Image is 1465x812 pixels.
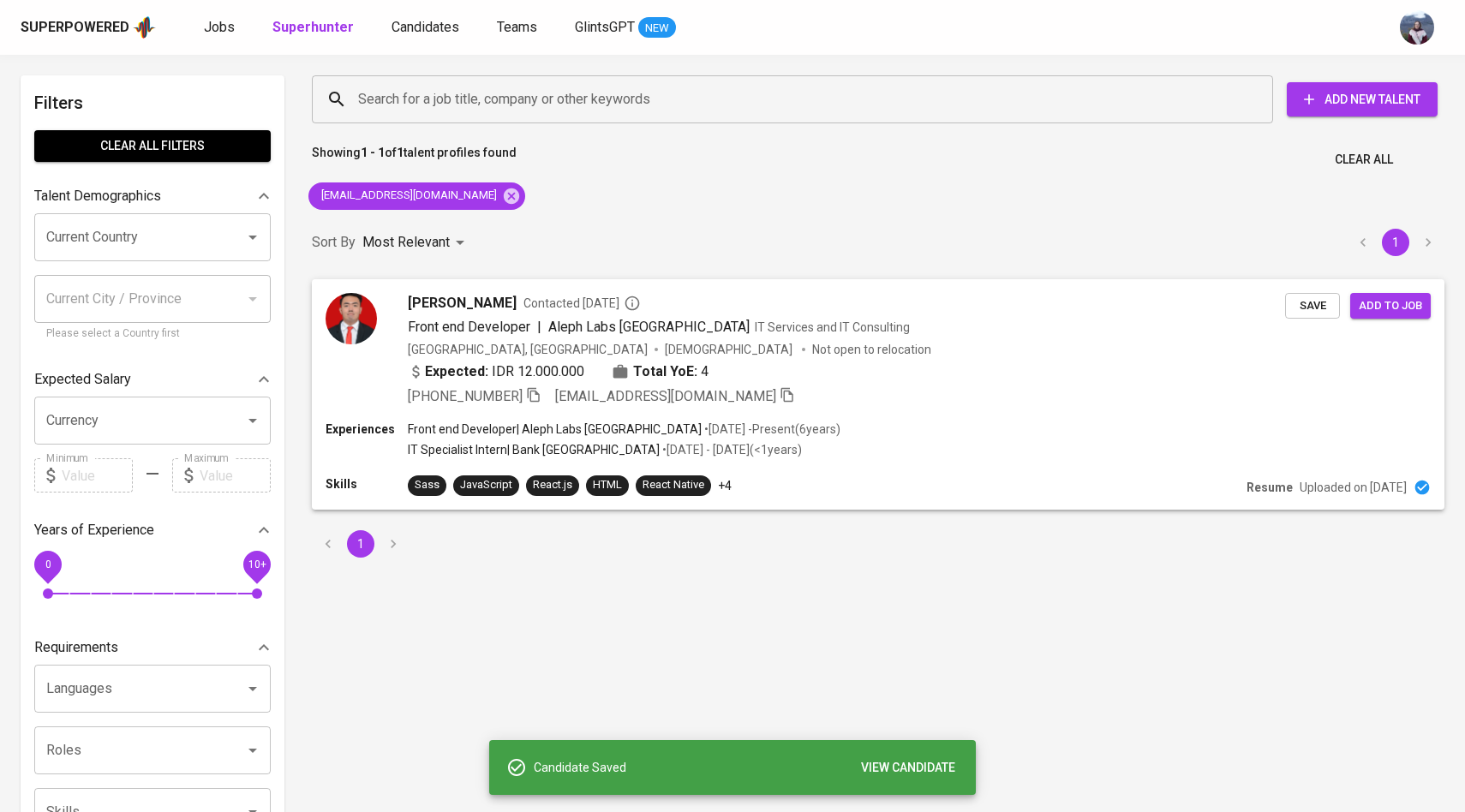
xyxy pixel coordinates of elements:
[272,19,354,35] b: Superhunter
[1247,479,1293,496] p: Resume
[537,317,541,337] span: |
[533,477,572,493] div: React.js
[392,19,459,35] span: Candidates
[534,752,962,784] div: Candidate Saved
[633,361,697,382] b: Total YoE:
[701,361,709,382] span: 4
[362,227,470,259] div: Most Relevant
[861,757,955,779] span: VIEW CANDIDATE
[575,19,635,35] span: GlintsGPT
[34,186,161,206] p: Talent Demographics
[34,179,271,213] div: Talent Demographics
[408,441,660,458] p: IT Specialist Intern | Bank [GEOGRAPHIC_DATA]
[46,325,259,343] p: Please select a Country first
[204,19,235,35] span: Jobs
[200,458,271,493] input: Value
[408,319,530,335] span: Front end Developer
[48,135,257,157] span: Clear All filters
[624,295,641,312] svg: By Batam recruiter
[575,17,676,39] a: GlintsGPT NEW
[497,19,537,35] span: Teams
[347,530,374,558] button: page 1
[241,677,265,701] button: Open
[62,458,133,493] input: Value
[45,558,51,570] span: 0
[755,320,910,334] span: IT Services and IT Consulting
[643,477,704,493] div: React Native
[1350,293,1431,319] button: Add to job
[1328,144,1400,176] button: Clear All
[1301,89,1424,110] span: Add New Talent
[248,558,266,570] span: 10+
[660,441,802,458] p: • [DATE] - [DATE] ( <1 years )
[1287,82,1438,116] button: Add New Talent
[308,188,507,204] span: [EMAIL_ADDRESS][DOMAIN_NAME]
[241,409,265,433] button: Open
[34,630,271,665] div: Requirements
[854,752,962,784] button: VIEW CANDIDATE
[665,341,795,358] span: [DEMOGRAPHIC_DATA]
[34,89,271,116] h6: Filters
[1382,229,1409,256] button: page 1
[34,520,154,540] p: Years of Experience
[523,295,641,312] span: Contacted [DATE]
[312,232,356,253] p: Sort By
[34,362,271,397] div: Expected Salary
[312,279,1444,510] a: [PERSON_NAME]Contacted [DATE]Front end Developer|Aleph Labs [GEOGRAPHIC_DATA]IT Services and IT C...
[362,232,450,253] p: Most Relevant
[1335,149,1393,170] span: Clear All
[21,15,156,40] a: Superpoweredapp logo
[326,475,408,493] p: Skills
[408,293,517,313] span: [PERSON_NAME]
[34,369,131,390] p: Expected Salary
[241,225,265,249] button: Open
[34,513,271,547] div: Years of Experience
[308,182,525,210] div: [EMAIL_ADDRESS][DOMAIN_NAME]
[361,146,385,159] b: 1 - 1
[718,477,732,494] p: +4
[241,738,265,762] button: Open
[460,477,512,493] div: JavaScript
[34,637,118,658] p: Requirements
[1294,296,1331,316] span: Save
[555,388,776,404] span: [EMAIL_ADDRESS][DOMAIN_NAME]
[408,421,702,438] p: Front end Developer | Aleph Labs [GEOGRAPHIC_DATA]
[1359,296,1422,316] span: Add to job
[21,18,129,38] div: Superpowered
[312,530,410,558] nav: pagination navigation
[415,477,439,493] div: Sass
[392,17,463,39] a: Candidates
[272,17,357,39] a: Superhunter
[638,20,676,37] span: NEW
[425,361,488,382] b: Expected:
[312,144,517,176] p: Showing of talent profiles found
[1300,479,1407,496] p: Uploaded on [DATE]
[1347,229,1444,256] nav: pagination navigation
[133,15,156,40] img: app logo
[326,421,408,438] p: Experiences
[593,477,622,493] div: HTML
[497,17,541,39] a: Teams
[1400,10,1434,45] img: christine.raharja@glints.com
[548,319,750,335] span: Aleph Labs [GEOGRAPHIC_DATA]
[812,341,931,358] p: Not open to relocation
[326,293,377,344] img: dccfb96fefc283385104ffda97e01743.jpg
[702,421,840,438] p: • [DATE] - Present ( 6 years )
[408,388,523,404] span: [PHONE_NUMBER]
[408,341,648,358] div: [GEOGRAPHIC_DATA], [GEOGRAPHIC_DATA]
[1285,293,1340,319] button: Save
[204,17,238,39] a: Jobs
[397,146,404,159] b: 1
[408,361,584,382] div: IDR 12.000.000
[34,130,271,162] button: Clear All filters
